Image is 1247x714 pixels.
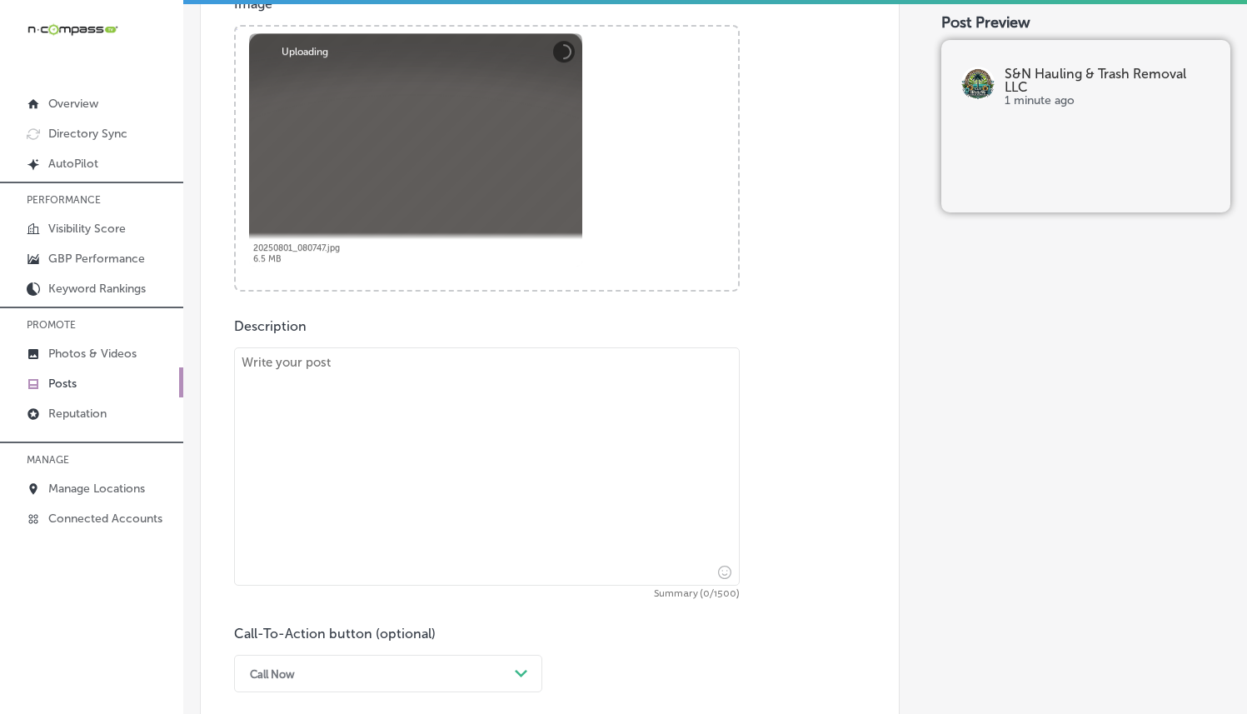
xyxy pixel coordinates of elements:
p: Posts [48,377,77,391]
img: 660ab0bf-5cc7-4cb8-ba1c-48b5ae0f18e60NCTV_CLogo_TV_Black_-500x88.png [27,22,118,37]
p: S&N Hauling & Trash Removal LLC [1005,67,1210,94]
p: Visibility Score [48,222,126,236]
p: Directory Sync [48,127,127,141]
p: Reputation [48,407,107,421]
p: Connected Accounts [48,512,162,526]
p: AutoPilot [48,157,98,171]
span: Insert emoji [711,562,731,582]
img: logo [961,67,995,100]
span: Summary (0/1500) [234,589,740,599]
p: Keyword Rankings [48,282,146,296]
p: Photos & Videos [48,347,137,361]
div: Call Now [250,667,295,680]
p: 1 minute ago [1005,94,1210,107]
div: Post Preview [941,13,1230,32]
a: Powered by PQINA [236,27,355,42]
label: Call-To-Action button (optional) [234,626,436,642]
p: GBP Performance [48,252,145,266]
label: Description [234,318,307,334]
p: Manage Locations [48,482,145,496]
p: Overview [48,97,98,111]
